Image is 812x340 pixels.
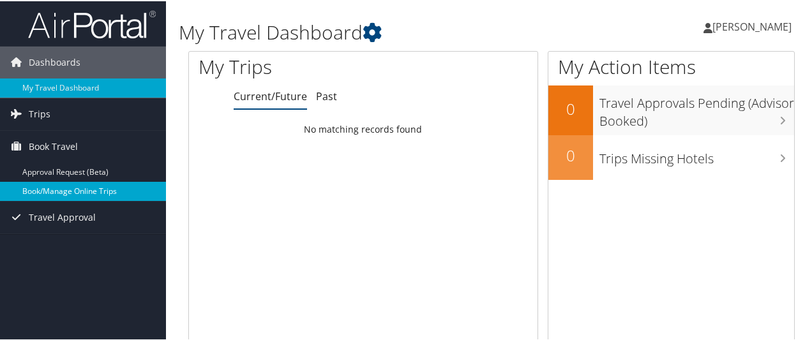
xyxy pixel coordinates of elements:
[712,18,792,33] span: [PERSON_NAME]
[599,87,794,129] h3: Travel Approvals Pending (Advisor Booked)
[199,52,382,79] h1: My Trips
[316,88,337,102] a: Past
[29,45,80,77] span: Dashboards
[179,18,596,45] h1: My Travel Dashboard
[29,129,78,161] span: Book Travel
[548,144,593,165] h2: 0
[29,200,96,232] span: Travel Approval
[703,6,804,45] a: [PERSON_NAME]
[189,117,538,140] td: No matching records found
[548,97,593,119] h2: 0
[28,8,156,38] img: airportal-logo.png
[29,97,50,129] span: Trips
[548,134,794,179] a: 0Trips Missing Hotels
[599,142,794,166] h3: Trips Missing Hotels
[548,52,794,79] h1: My Action Items
[234,88,307,102] a: Current/Future
[548,84,794,133] a: 0Travel Approvals Pending (Advisor Booked)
